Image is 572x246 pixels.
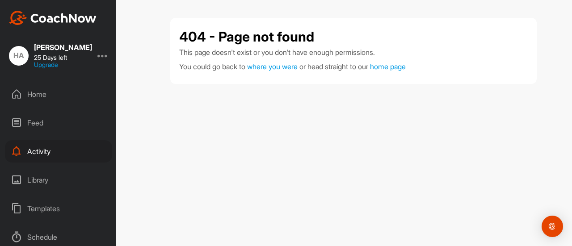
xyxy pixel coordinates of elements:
div: Home [5,83,112,105]
h1: 404 - Page not found [179,27,314,47]
span: 25 Days left [34,54,67,61]
p: This page doesn't exist or you don't have enough permissions. [179,47,528,58]
span: where you were [247,62,298,71]
a: Upgrade [34,61,58,68]
img: CoachNow [9,11,97,25]
div: Library [5,169,112,191]
div: Open Intercom Messenger [542,216,563,237]
div: Activity [5,140,112,163]
a: home page [370,62,406,71]
div: Feed [5,112,112,134]
p: You could go back to or head straight to our [179,61,528,72]
div: HA [9,46,29,66]
div: [PERSON_NAME] [34,44,92,51]
div: Templates [5,197,112,220]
